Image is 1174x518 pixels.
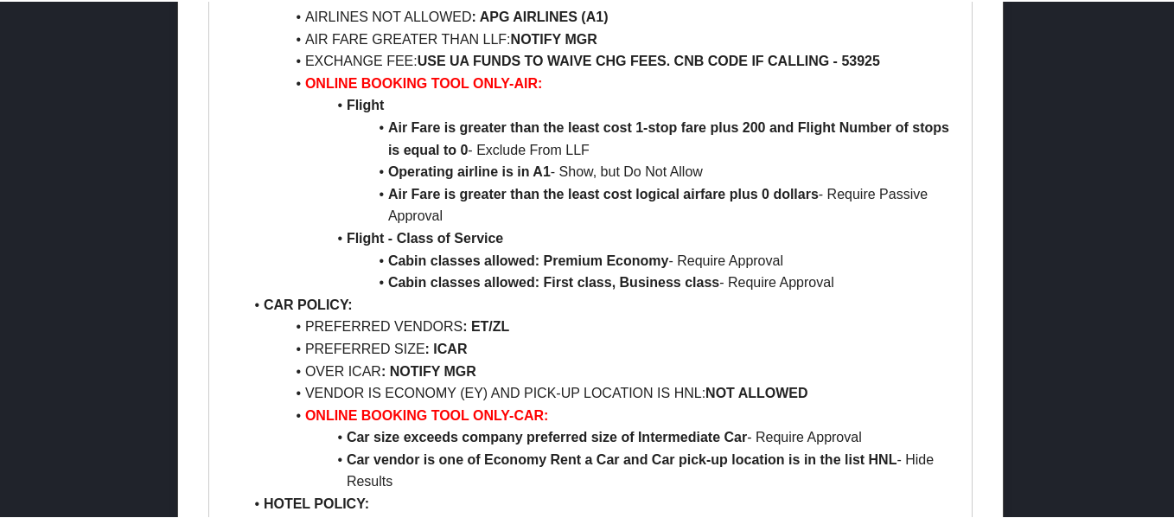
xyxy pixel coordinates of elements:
[347,451,897,465] strong: Car vendor is one of Economy Rent a Car and Car pick-up location is in the list HNL
[472,8,609,22] strong: : APG AIRLINES (A1)
[347,229,503,244] strong: Flight - Class of Service
[463,317,509,332] strong: : ET/ZL
[243,270,959,292] li: - Require Approval
[243,447,959,491] li: - Hide Results
[243,425,959,447] li: - Require Approval
[705,384,808,399] strong: NOT ALLOWED
[243,182,959,226] li: - Require Passive Approval
[243,314,959,336] li: PREFERRED VENDORS
[388,118,953,156] strong: Air Fare is greater than the least cost 1-stop fare plus 200 and Flight Number of stops is equal ...
[243,27,959,49] li: AIR FARE GREATER THAN LLF:
[305,406,549,421] strong: ONLINE BOOKING TOOL ONLY-CAR:
[381,362,476,377] strong: : NOTIFY MGR
[243,336,959,359] li: PREFERRED SIZE
[388,163,551,177] strong: Operating airline is in A1
[243,381,959,403] li: VENDOR IS ECONOMY (EY) AND PICK-UP LOCATION IS HNL:
[243,115,959,159] li: - Exclude From LLF
[264,495,369,509] strong: HOTEL POLICY:
[511,30,597,45] strong: NOTIFY MGR
[388,185,819,200] strong: Air Fare is greater than the least cost logical airfare plus 0 dollars
[347,428,747,443] strong: Car size exceeds company preferred size of Intermediate Car
[305,74,542,89] strong: ONLINE BOOKING TOOL ONLY-AIR:
[388,252,669,266] strong: Cabin classes allowed: Premium Economy
[388,273,719,288] strong: Cabin classes allowed: First class, Business class
[243,4,959,27] li: AIRLINES NOT ALLOWED
[243,159,959,182] li: - Show, but Do Not Allow
[264,296,353,310] strong: CAR POLICY:
[243,359,959,381] li: OVER ICAR
[418,52,880,67] strong: USE UA FUNDS TO WAIVE CHG FEES. CNB CODE IF CALLING - 53925
[243,248,959,271] li: - Require Approval
[347,96,385,111] strong: Flight
[425,340,468,355] strong: : ICAR
[243,48,959,71] li: EXCHANGE FEE:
